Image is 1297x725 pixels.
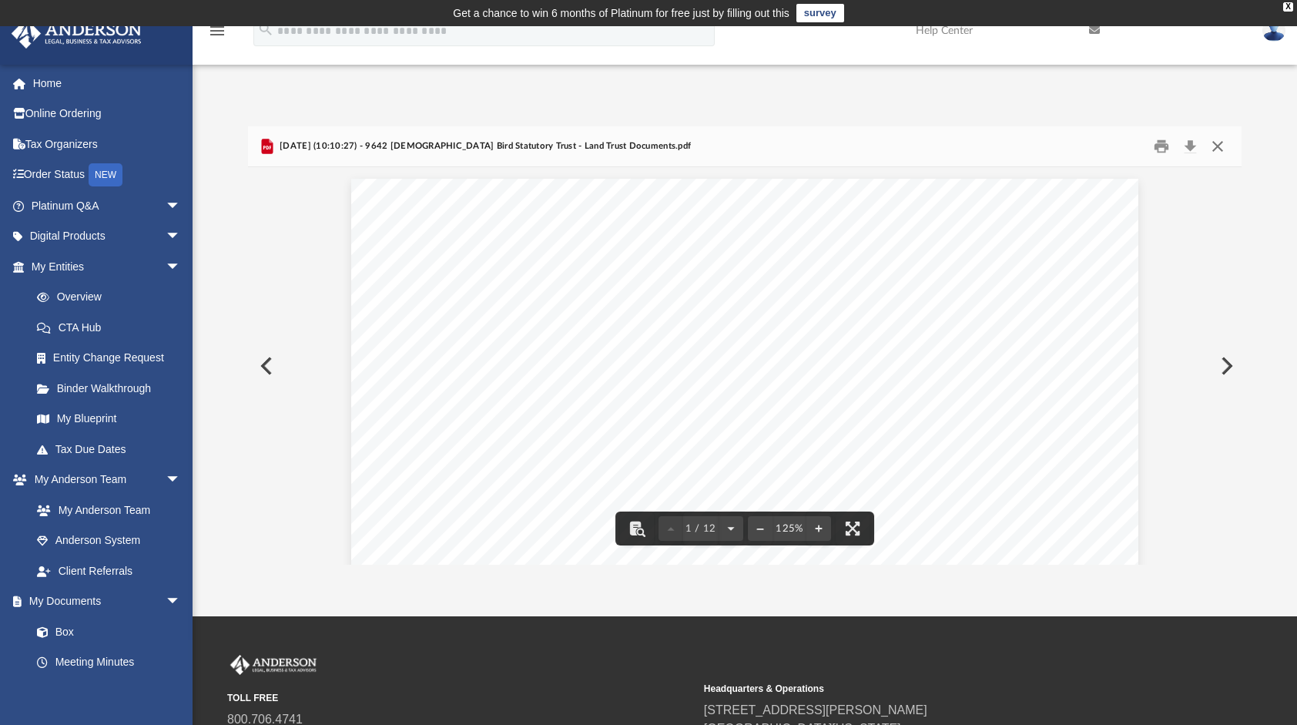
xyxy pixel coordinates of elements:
[806,512,831,545] button: Zoom in
[22,647,196,678] a: Meeting Minutes
[748,512,773,545] button: Zoom out
[22,434,204,465] a: Tax Due Dates
[11,68,204,99] a: Home
[227,691,693,705] small: TOLL FREE
[166,465,196,496] span: arrow_drop_down
[227,655,320,675] img: Anderson Advisors Platinum Portal
[22,555,196,586] a: Client Referrals
[11,159,204,191] a: Order StatusNEW
[22,495,189,525] a: My Anderson Team
[166,221,196,253] span: arrow_drop_down
[704,703,927,717] a: [STREET_ADDRESS][PERSON_NAME]
[704,682,1170,696] small: Headquarters & Operations
[248,126,1242,565] div: Preview
[22,525,196,556] a: Anderson System
[1283,2,1293,12] div: close
[11,190,204,221] a: Platinum Q&Aarrow_drop_down
[1176,135,1204,159] button: Download
[11,221,204,252] a: Digital Productsarrow_drop_down
[11,586,196,617] a: My Documentsarrow_drop_down
[166,251,196,283] span: arrow_drop_down
[11,129,204,159] a: Tax Organizers
[248,344,282,388] button: Previous File
[1204,135,1232,159] button: Close
[22,343,204,374] a: Entity Change Request
[773,524,806,534] div: Current zoom level
[248,167,1242,565] div: File preview
[166,190,196,222] span: arrow_drop_down
[22,404,196,435] a: My Blueprint
[248,167,1242,565] div: Document Viewer
[257,21,274,38] i: search
[208,29,226,40] a: menu
[11,251,204,282] a: My Entitiesarrow_drop_down
[166,586,196,618] span: arrow_drop_down
[1262,19,1285,42] img: User Pic
[208,22,226,40] i: menu
[1208,344,1242,388] button: Next File
[719,512,743,545] button: Next page
[620,512,654,545] button: Toggle findbar
[683,512,719,545] button: 1 / 12
[836,512,870,545] button: Enter fullscreen
[22,616,189,647] a: Box
[796,4,844,22] a: survey
[22,373,204,404] a: Binder Walkthrough
[7,18,146,49] img: Anderson Advisors Platinum Portal
[453,4,789,22] div: Get a chance to win 6 months of Platinum for free just by filling out this
[11,465,196,495] a: My Anderson Teamarrow_drop_down
[1146,135,1177,159] button: Print
[89,163,122,186] div: NEW
[683,524,719,534] span: 1 / 12
[11,99,204,129] a: Online Ordering
[22,282,204,313] a: Overview
[276,139,691,153] span: [DATE] (10:10:27) - 9642 [DEMOGRAPHIC_DATA] Bird Statutory Trust - Land Trust Documents.pdf
[22,312,204,343] a: CTA Hub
